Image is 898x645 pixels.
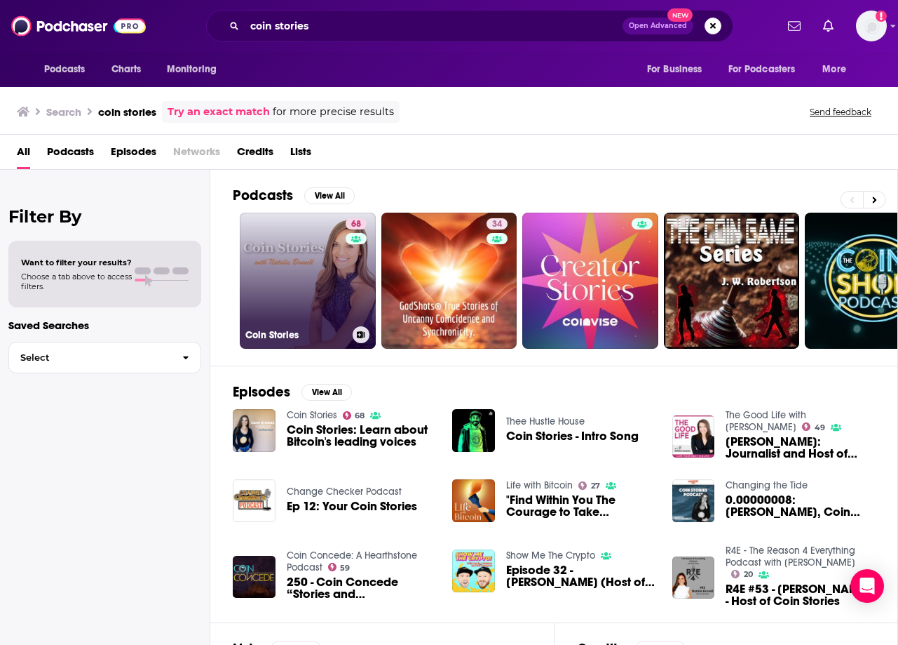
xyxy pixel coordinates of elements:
a: Show Me The Crypto [506,550,595,561]
a: Lists [290,140,311,169]
a: 49 [802,423,825,431]
a: Episode 32 - Natalie Brunell (Host of Coin Stories): From Broadcasting to Bitcoin [506,564,655,588]
button: View All [301,384,352,401]
img: Podchaser - Follow, Share and Rate Podcasts [11,13,146,39]
button: open menu [719,56,816,83]
img: 0.00000008: Natalie Brunell, Coin Stories Podcast [672,479,715,522]
span: For Podcasters [728,60,796,79]
span: "Find Within You The Courage to Take Chances" w/ [PERSON_NAME], Host of Coin Stories [506,494,655,518]
a: PodcastsView All [233,187,355,204]
button: View All [304,187,355,204]
a: R4E - The Reason 4 Everything Podcast with Arjan Peters [726,545,855,568]
a: Ep 12: Your Coin Stories [287,500,417,512]
img: Coin Stories: Learn about Bitcoin's leading voices [233,409,275,452]
h3: Coin Stories [245,329,347,341]
button: Send feedback [805,106,876,118]
a: 20 [731,570,753,578]
a: Coin Stories [287,409,337,421]
span: 59 [340,565,350,571]
a: R4E #53 - Natalie Brunell - Host of Coin Stories [726,583,875,607]
h2: Filter By [8,206,201,227]
button: open menu [637,56,720,83]
span: [PERSON_NAME]: Journalist and Host of Coin Stories on Bitcoin 101 [726,436,875,460]
span: Episode 32 - [PERSON_NAME] (Host of Coin Stories): From Broadcasting to Bitcoin [506,564,655,588]
span: Open Advanced [629,22,687,29]
h2: Episodes [233,383,290,401]
a: Credits [237,140,273,169]
a: EpisodesView All [233,383,352,401]
span: for more precise results [273,104,394,120]
a: Change Checker Podcast [287,486,402,498]
img: Episode 32 - Natalie Brunell (Host of Coin Stories): From Broadcasting to Bitcoin [452,550,495,592]
span: 68 [351,218,361,232]
h3: coin stories [98,105,156,119]
span: Choose a tab above to access filters. [21,272,132,291]
a: Coin Stories - Intro Song [506,430,639,442]
a: 34 [487,218,508,230]
img: User Profile [856,11,887,41]
img: Coin Stories - Intro Song [452,409,495,452]
button: open menu [34,56,104,83]
a: "Find Within You The Courage to Take Chances" w/ Natalie Brunell, Host of Coin Stories [506,494,655,518]
div: Search podcasts, credits, & more... [206,10,733,42]
span: 0.00000008: [PERSON_NAME], Coin Stories Podcast [726,494,875,518]
span: 68 [355,413,365,419]
a: Life with Bitcoin [506,479,573,491]
a: Show notifications dropdown [817,14,839,38]
span: 49 [815,425,825,431]
button: open menu [812,56,864,83]
a: 59 [328,563,351,571]
a: 68 [343,411,365,420]
h3: Search [46,105,81,119]
img: Ep 12: Your Coin Stories [233,479,275,522]
a: Show notifications dropdown [782,14,806,38]
span: 34 [492,218,502,232]
a: Try an exact match [168,104,270,120]
span: Logged in as tinajoell1 [856,11,887,41]
a: 0.00000008: Natalie Brunell, Coin Stories Podcast [726,494,875,518]
img: "Find Within You The Courage to Take Chances" w/ Natalie Brunell, Host of Coin Stories [452,479,495,522]
span: For Business [647,60,702,79]
a: Coin Concede: A Hearthstone Podcast [287,550,417,573]
a: Thee Hustle House [506,415,585,427]
input: Search podcasts, credits, & more... [245,15,623,37]
span: 27 [591,483,600,489]
a: 27 [578,481,600,490]
img: 250 - Coin Concede “Stories and Spreadsheets” [233,556,275,599]
a: All [17,140,30,169]
span: 20 [744,571,753,578]
img: Natalie Brunell: Journalist and Host of Coin Stories on Bitcoin 101 [672,415,715,458]
img: R4E #53 - Natalie Brunell - Host of Coin Stories [672,557,715,599]
svg: Add a profile image [876,11,887,22]
a: 68Coin Stories [240,213,376,349]
a: Natalie Brunell: Journalist and Host of Coin Stories on Bitcoin 101 [726,436,875,460]
a: Podcasts [47,140,94,169]
a: Changing the Tide [726,479,808,491]
span: Monitoring [167,60,217,79]
a: Episodes [111,140,156,169]
a: 68 [346,218,367,230]
span: Charts [111,60,142,79]
span: New [667,8,693,22]
a: 250 - Coin Concede “Stories and Spreadsheets” [287,576,436,600]
h2: Podcasts [233,187,293,204]
a: 34 [381,213,517,349]
span: Select [9,353,171,362]
a: Coin Stories: Learn about Bitcoin's leading voices [287,424,436,448]
button: Show profile menu [856,11,887,41]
